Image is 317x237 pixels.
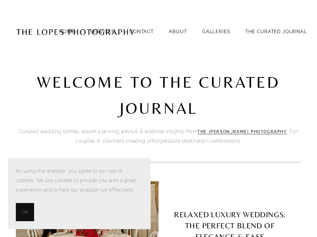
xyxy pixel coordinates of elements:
[16,166,143,195] p: By using this website, you agree to our use of cookies. We use cookies to provide you with a grea...
[8,158,151,229] section: Cookie banner
[197,130,287,134] a: The [PERSON_NAME] Photography
[16,12,135,51] img: Portugal Wedding Photographer | The Lopes Photography
[59,26,74,37] a: Home
[37,73,286,117] code: Welcome to the curated Journal
[16,127,301,146] p: Curated wedding stories, expert planning advice, & editorial insights from . For couples & planne...
[202,26,230,37] a: GALLERIES
[245,26,307,37] a: THE CURATED JOURNAL
[90,29,115,34] a: SERVICES
[169,26,187,37] a: ABOUT
[16,203,34,221] button: OK
[130,26,154,37] a: Contact
[22,207,28,217] span: OK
